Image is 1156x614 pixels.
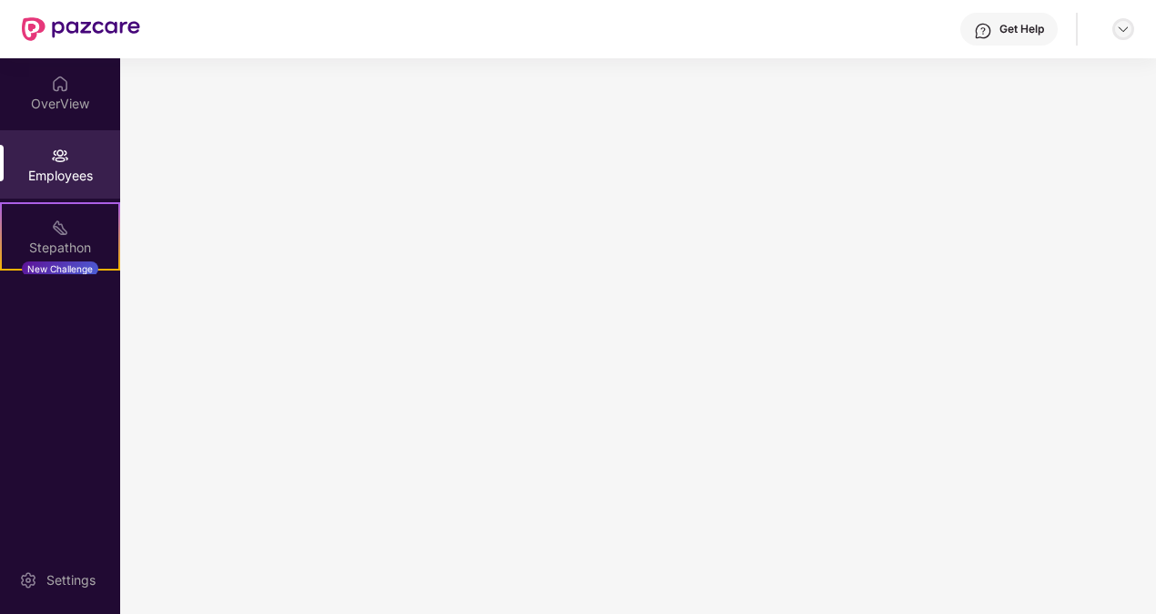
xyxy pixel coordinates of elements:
[22,261,98,276] div: New Challenge
[999,22,1044,36] div: Get Help
[2,239,118,257] div: Stepathon
[51,75,69,93] img: svg+xml;base64,PHN2ZyBpZD0iSG9tZSIgeG1sbnM9Imh0dHA6Ly93d3cudzMub3JnLzIwMDAvc3ZnIiB3aWR0aD0iMjAiIG...
[19,571,37,589] img: svg+xml;base64,PHN2ZyBpZD0iU2V0dGluZy0yMHgyMCIgeG1sbnM9Imh0dHA6Ly93d3cudzMub3JnLzIwMDAvc3ZnIiB3aW...
[41,571,101,589] div: Settings
[974,22,992,40] img: svg+xml;base64,PHN2ZyBpZD0iSGVscC0zMngzMiIgeG1sbnM9Imh0dHA6Ly93d3cudzMub3JnLzIwMDAvc3ZnIiB3aWR0aD...
[51,147,69,165] img: svg+xml;base64,PHN2ZyBpZD0iRW1wbG95ZWVzIiB4bWxucz0iaHR0cDovL3d3dy53My5vcmcvMjAwMC9zdmciIHdpZHRoPS...
[51,219,69,237] img: svg+xml;base64,PHN2ZyB4bWxucz0iaHR0cDovL3d3dy53My5vcmcvMjAwMC9zdmciIHdpZHRoPSIyMSIgaGVpZ2h0PSIyMC...
[1116,22,1131,36] img: svg+xml;base64,PHN2ZyBpZD0iRHJvcGRvd24tMzJ4MzIiIHhtbG5zPSJodHRwOi8vd3d3LnczLm9yZy8yMDAwL3N2ZyIgd2...
[22,17,140,41] img: New Pazcare Logo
